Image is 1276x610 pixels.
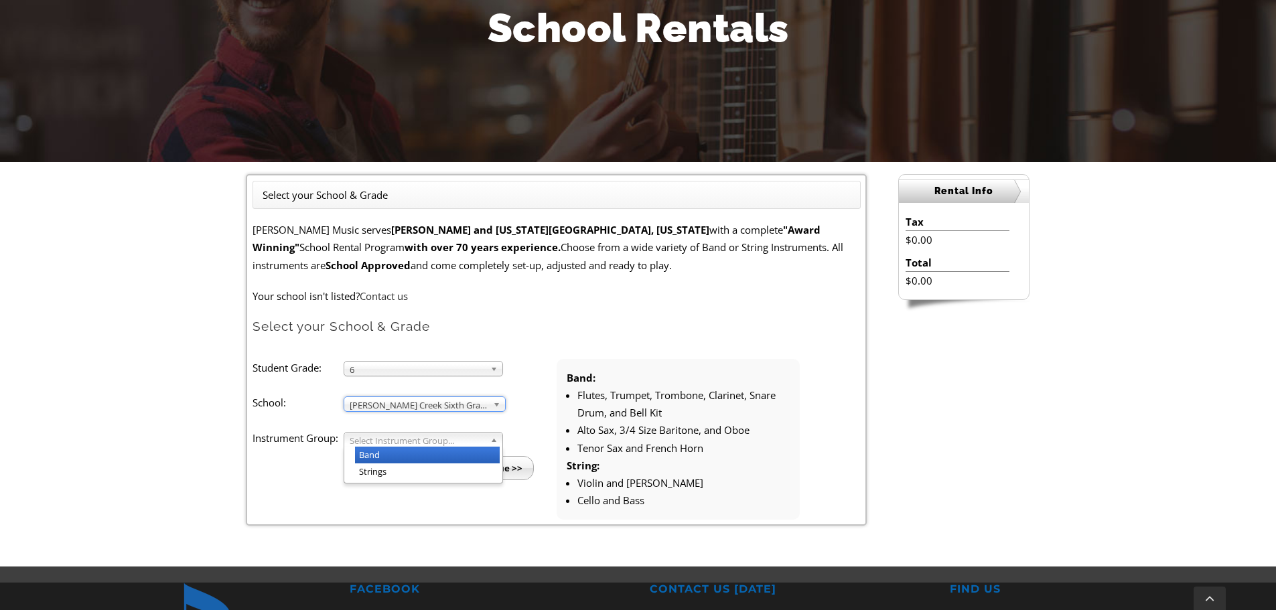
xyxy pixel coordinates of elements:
strong: String: [567,459,599,472]
a: Contact us [360,289,408,303]
h2: CONTACT US [DATE] [650,583,926,597]
label: School: [253,394,344,411]
li: $0.00 [906,231,1009,248]
li: Total [906,254,1009,272]
span: Select Instrument Group... [350,433,485,449]
li: Cello and Bass [577,491,790,509]
h2: FACEBOOK [350,583,626,597]
li: Flutes, Trumpet, Trombone, Clarinet, Snare Drum, and Bell Kit [577,386,790,422]
label: Student Grade: [253,359,344,376]
li: $0.00 [906,272,1009,289]
li: Violin and [PERSON_NAME] [577,474,790,491]
strong: with over 70 years experience. [405,240,561,254]
li: Band [355,447,500,463]
span: 6 [350,362,485,378]
img: sidebar-footer.png [898,300,1030,312]
strong: School Approved [326,258,411,272]
strong: [PERSON_NAME] and [US_STATE][GEOGRAPHIC_DATA], [US_STATE] [391,223,709,236]
li: Tenor Sax and French Horn [577,439,790,457]
li: Alto Sax, 3/4 Size Baritone, and Oboe [577,421,790,439]
p: Your school isn't listed? [253,287,861,305]
span: [PERSON_NAME] Creek Sixth Grade [350,397,488,413]
li: Strings [355,463,500,480]
strong: Band: [567,371,595,384]
h2: FIND US [950,583,1226,597]
label: Instrument Group: [253,429,344,447]
li: Select your School & Grade [263,186,388,204]
h2: Select your School & Grade [253,318,861,335]
h2: Rental Info [899,179,1029,203]
li: Tax [906,213,1009,231]
p: [PERSON_NAME] Music serves with a complete School Rental Program Choose from a wide variety of Ba... [253,221,861,274]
